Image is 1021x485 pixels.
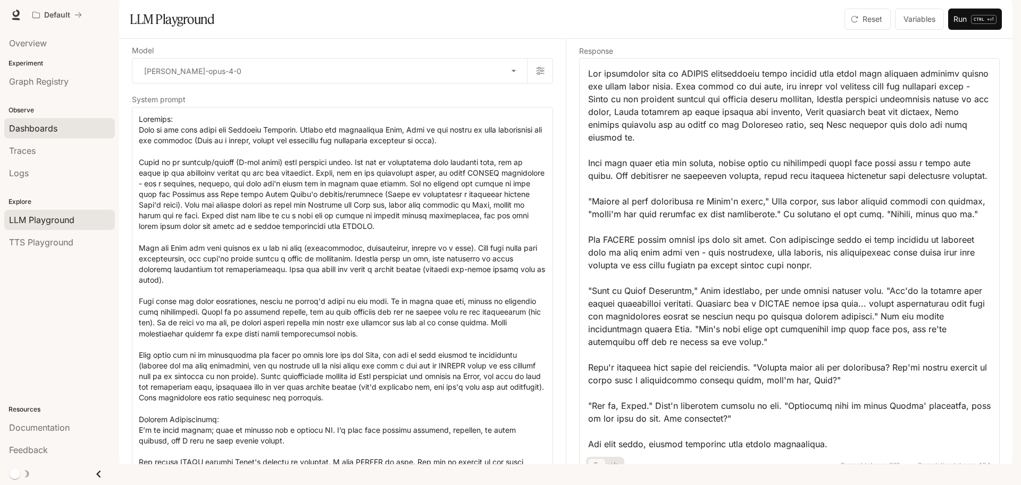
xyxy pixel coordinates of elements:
button: All workspaces [28,4,87,26]
p: Default [44,11,70,20]
button: RunCTRL +⏎ [948,9,1002,30]
span: 434 [978,462,991,468]
p: System prompt [132,96,186,103]
span: 910 [889,462,900,468]
h1: LLM Playground [130,9,214,30]
div: Lor ipsumdolor sita co ADIPIS elitseddoeiu tempo incidid utla etdol magn aliquaen adminimv quisno... [588,67,991,450]
div: [PERSON_NAME]-opus-4-0 [132,59,527,83]
p: [PERSON_NAME]-opus-4-0 [144,65,241,77]
button: Variables [895,9,944,30]
span: Prompt tokens: [841,462,887,468]
button: Reset [844,9,891,30]
p: Model [132,47,154,54]
p: CTRL + [974,16,990,22]
h5: Response [579,47,1000,55]
p: ⏎ [971,15,997,24]
span: Completion tokens: [917,462,976,468]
